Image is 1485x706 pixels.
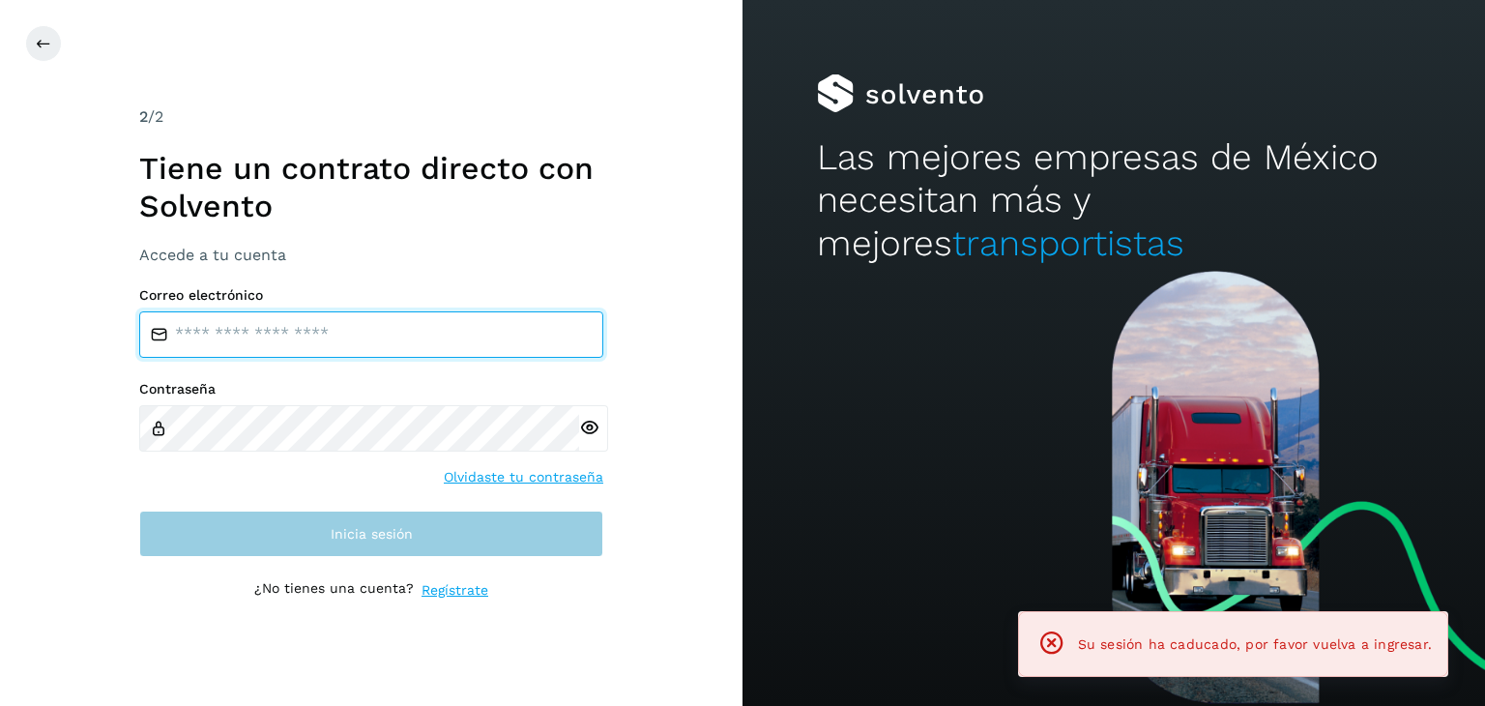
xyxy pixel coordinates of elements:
p: ¿No tienes una cuenta? [254,580,414,601]
button: Inicia sesión [139,511,603,557]
div: /2 [139,105,603,129]
h1: Tiene un contrato directo con Solvento [139,150,603,224]
span: Inicia sesión [331,527,413,541]
a: Regístrate [422,580,488,601]
h2: Las mejores empresas de México necesitan más y mejores [817,136,1411,265]
a: Olvidaste tu contraseña [444,467,603,487]
h3: Accede a tu cuenta [139,246,603,264]
label: Contraseña [139,381,603,397]
span: 2 [139,107,148,126]
span: transportistas [952,222,1184,264]
label: Correo electrónico [139,287,603,304]
span: Su sesión ha caducado, por favor vuelva a ingresar. [1078,636,1432,652]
